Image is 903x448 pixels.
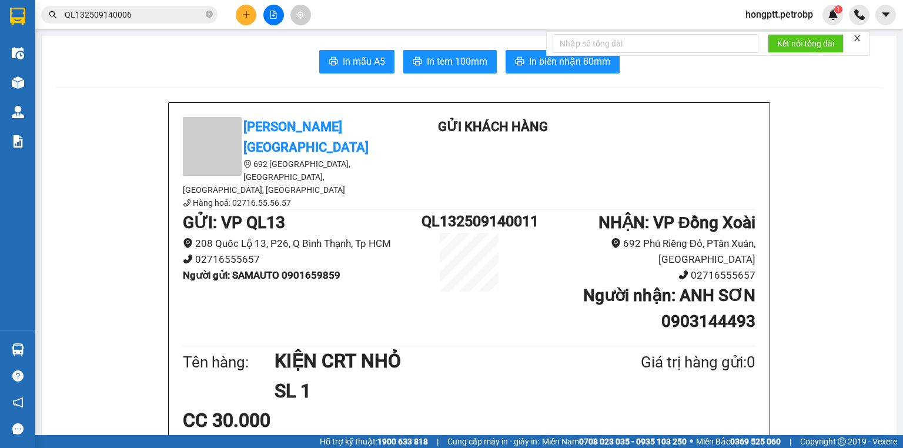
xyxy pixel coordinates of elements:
span: aim [296,11,305,19]
span: Hỗ trợ kỹ thuật: [320,435,428,448]
strong: 0369 525 060 [730,437,781,446]
button: printerIn tem 100mm [403,50,497,73]
li: 692 [GEOGRAPHIC_DATA], [GEOGRAPHIC_DATA], [GEOGRAPHIC_DATA], [GEOGRAPHIC_DATA] [183,158,394,196]
div: Tên hàng: [183,350,275,375]
span: close [853,34,861,42]
span: copyright [838,437,846,446]
img: warehouse-icon [12,106,24,118]
span: file-add [269,11,277,19]
button: aim [290,5,311,25]
b: GỬI : VP QL13 [183,213,285,232]
span: notification [12,397,24,408]
b: NHẬN : VP Đồng Xoài [598,213,755,232]
span: caret-down [881,9,891,20]
input: Nhập số tổng đài [553,34,758,53]
img: icon-new-feature [828,9,838,20]
span: In tem 100mm [427,54,487,69]
span: ⚪️ [690,439,693,444]
li: Hàng hoá: 02716.55.56.57 [183,196,394,209]
li: 02716555657 [183,252,422,268]
span: plus [242,11,250,19]
img: solution-icon [12,135,24,148]
span: question-circle [12,370,24,382]
span: environment [243,160,252,168]
button: Kết nối tổng đài [768,34,844,53]
span: hongptt.petrobp [736,7,822,22]
span: Miền Bắc [696,435,781,448]
span: printer [515,56,524,68]
img: warehouse-icon [12,76,24,89]
input: Tìm tên, số ĐT hoặc mã đơn [65,8,203,21]
span: Cung cấp máy in - giấy in: [447,435,539,448]
span: In mẫu A5 [343,54,385,69]
span: phone [183,199,191,207]
span: message [12,423,24,434]
li: 02716555657 [517,268,755,283]
span: | [437,435,439,448]
span: printer [329,56,338,68]
span: printer [413,56,422,68]
span: environment [183,238,193,248]
strong: 1900 633 818 [377,437,428,446]
div: CC 30.000 [183,406,372,435]
li: 692 Phú Riềng Đỏ, PTân Xuân, [GEOGRAPHIC_DATA] [517,236,755,267]
button: printerIn mẫu A5 [319,50,394,73]
img: logo-vxr [10,8,25,25]
h1: KIỆN CRT NHỎ [275,346,584,376]
button: caret-down [875,5,896,25]
img: warehouse-icon [12,47,24,59]
span: In biên nhận 80mm [529,54,610,69]
span: close-circle [206,11,213,18]
span: close-circle [206,9,213,21]
button: printerIn biên nhận 80mm [506,50,620,73]
b: Gửi khách hàng [438,119,548,134]
img: warehouse-icon [12,343,24,356]
span: search [49,11,57,19]
button: file-add [263,5,284,25]
b: Người nhận : ANH SƠN 0903144493 [583,286,755,331]
div: Giá trị hàng gửi: 0 [584,350,755,375]
h1: QL132509140011 [422,210,517,233]
button: plus [236,5,256,25]
sup: 1 [834,5,842,14]
b: [PERSON_NAME][GEOGRAPHIC_DATA] [243,119,369,155]
span: | [790,435,791,448]
span: environment [611,238,621,248]
span: Miền Nam [542,435,687,448]
strong: 0708 023 035 - 0935 103 250 [579,437,687,446]
b: Người gửi : SAMAUTO 0901659859 [183,269,340,281]
img: phone-icon [854,9,865,20]
li: 208 Quốc Lộ 13, P26, Q Bình Thạnh, Tp HCM [183,236,422,252]
span: Kết nối tổng đài [777,37,834,50]
span: 1 [836,5,840,14]
h1: SL 1 [275,376,584,406]
span: phone [183,254,193,264]
span: phone [678,270,688,280]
